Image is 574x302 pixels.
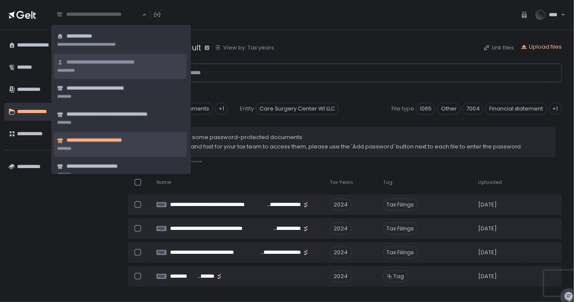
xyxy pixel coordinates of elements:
span: Tax Filings [383,199,418,211]
span: Tax Filings [383,247,418,258]
span: 1065 [416,103,436,115]
span: Entity [240,105,254,113]
span: [DATE] [479,273,497,280]
div: +1 [215,103,228,115]
div: 2024 [330,270,352,282]
span: File type [392,105,414,113]
button: View by: Tax years [215,44,274,52]
span: Financial statement [485,103,547,115]
span: [DATE] [479,201,497,209]
button: Upload files [521,43,562,51]
span: [DATE] [479,225,497,232]
input: Search for option [57,11,141,19]
span: To make it easy and fast for your tax team to access them, please use the 'Add password' button n... [146,143,522,151]
span: [DATE] [479,249,497,256]
span: Tax Filings [383,223,418,235]
span: Tag [383,179,392,186]
div: Search for option [51,6,147,23]
span: 7004 [462,103,484,115]
button: Link files [483,44,514,52]
span: Uploaded [479,179,502,186]
div: 2024 [330,247,352,258]
span: Tax Years [330,179,354,186]
span: Care Surgery Center WI LLC [256,103,339,115]
span: Name [156,179,171,186]
span: We've detected some password-protected documents. [146,134,522,141]
span: Tag [394,273,404,280]
div: 2024 [330,223,352,235]
span: Other [437,103,461,115]
div: +1 [549,103,562,115]
div: 2024 [330,199,352,211]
